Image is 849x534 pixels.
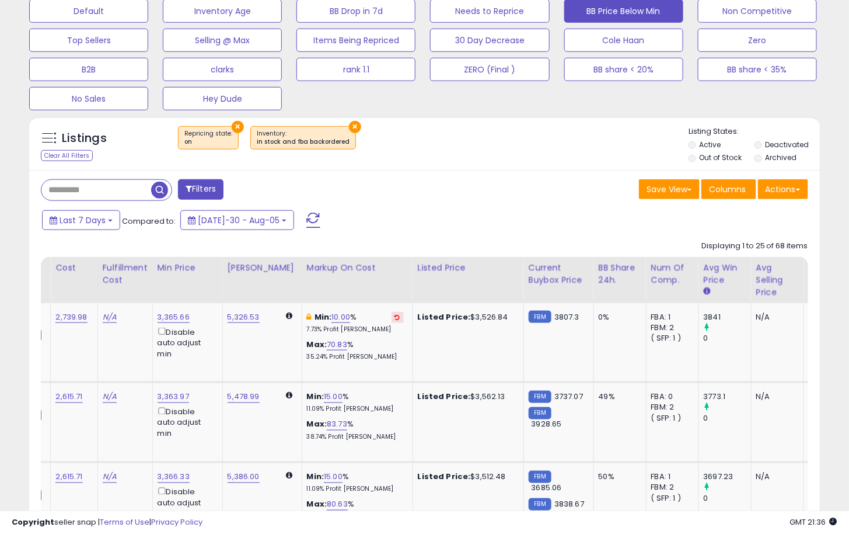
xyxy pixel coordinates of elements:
[158,405,214,439] div: Disable auto adjust min
[704,333,751,344] div: 0
[307,313,312,321] i: This overrides the store level min markup for this listing
[151,516,202,528] a: Privacy Policy
[307,353,404,361] p: 35.24% Profit [PERSON_NAME]
[756,312,795,323] div: N/A
[315,311,332,323] b: Min:
[178,179,223,200] button: Filters
[103,311,117,323] a: N/A
[651,403,690,413] div: FBM: 2
[599,312,637,323] div: 0%
[307,339,404,361] div: %
[529,311,551,323] small: FBM
[704,472,751,483] div: 3697.23
[55,311,87,323] a: 2,739.98
[532,419,562,430] span: 3928.65
[349,121,361,133] button: ×
[184,129,232,147] span: Repricing state :
[599,472,637,483] div: 50%
[418,392,515,403] div: $3,562.13
[418,391,471,403] b: Listed Price:
[158,486,214,519] div: Disable auto adjust min
[418,471,471,483] b: Listed Price:
[55,471,82,483] a: 2,615.71
[430,58,549,81] button: ZERO (Final )
[639,179,700,199] button: Save View
[327,339,347,351] a: 70.83
[564,58,683,81] button: BB share < 20%
[651,494,690,504] div: ( SFP: 1 )
[307,325,404,334] p: 7.73% Profit [PERSON_NAME]
[651,472,690,483] div: FBA: 1
[307,471,324,483] b: Min:
[704,312,751,323] div: 3841
[296,58,415,81] button: rank 1.1
[232,121,244,133] button: ×
[554,499,584,510] span: 3838.67
[158,262,218,274] div: Min Price
[529,498,551,511] small: FBM
[180,210,294,230] button: [DATE]-30 - Aug-05
[228,471,260,483] a: 5,386.00
[418,262,519,274] div: Listed Price
[651,323,690,333] div: FBM: 2
[532,483,562,494] span: 3685.06
[228,391,260,403] a: 5,478.99
[100,516,149,528] a: Terms of Use
[704,262,746,286] div: Avg Win Price
[307,339,327,350] b: Max:
[599,262,641,286] div: BB Share 24h.
[158,391,189,403] a: 3,363.97
[12,516,54,528] strong: Copyright
[395,314,400,320] i: Revert to store-level Min Markup
[296,29,415,52] button: Items Being Repriced
[704,286,711,297] small: Avg Win Price.
[689,126,820,137] p: Listing States:
[756,262,799,299] div: Avg Selling Price
[756,472,795,483] div: N/A
[62,130,107,147] h5: Listings
[307,434,404,442] p: 38.74% Profit [PERSON_NAME]
[42,210,120,230] button: Last 7 Days
[12,517,202,528] div: seller snap | |
[122,216,176,227] span: Compared to:
[307,499,327,510] b: Max:
[698,58,817,81] button: BB share < 35%
[704,414,751,424] div: 0
[766,152,797,162] label: Archived
[60,214,106,226] span: Last 7 Days
[418,311,471,323] b: Listed Price:
[327,499,348,511] a: 80.63
[307,486,404,494] p: 11.09% Profit [PERSON_NAME]
[307,419,327,430] b: Max:
[790,516,837,528] span: 2025-08-13 21:36 GMT
[701,241,808,252] div: Displaying 1 to 25 of 68 items
[327,419,347,431] a: 83.73
[756,392,795,403] div: N/A
[651,414,690,424] div: ( SFP: 1 )
[103,262,148,286] div: Fulfillment Cost
[554,311,579,323] span: 3807.3
[699,152,742,162] label: Out of Stock
[198,214,279,226] span: [DATE]-30 - Aug-05
[651,483,690,493] div: FBM: 2
[704,494,751,504] div: 0
[307,472,404,494] div: %
[699,140,721,150] label: Active
[29,29,148,52] button: Top Sellers
[651,262,694,286] div: Num of Comp.
[704,392,751,403] div: 3773.1
[418,312,515,323] div: $3,526.84
[529,391,551,403] small: FBM
[302,257,413,303] th: The percentage added to the cost of goods (COGS) that forms the calculator for Min & Max prices.
[651,333,690,344] div: ( SFP: 1 )
[307,419,404,441] div: %
[158,325,214,359] div: Disable auto adjust min
[307,391,324,403] b: Min:
[701,179,756,199] button: Columns
[29,58,148,81] button: B2B
[324,391,343,403] a: 15.00
[651,312,690,323] div: FBA: 1
[529,262,589,286] div: Current Buybox Price
[709,183,746,195] span: Columns
[564,29,683,52] button: Cole Haan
